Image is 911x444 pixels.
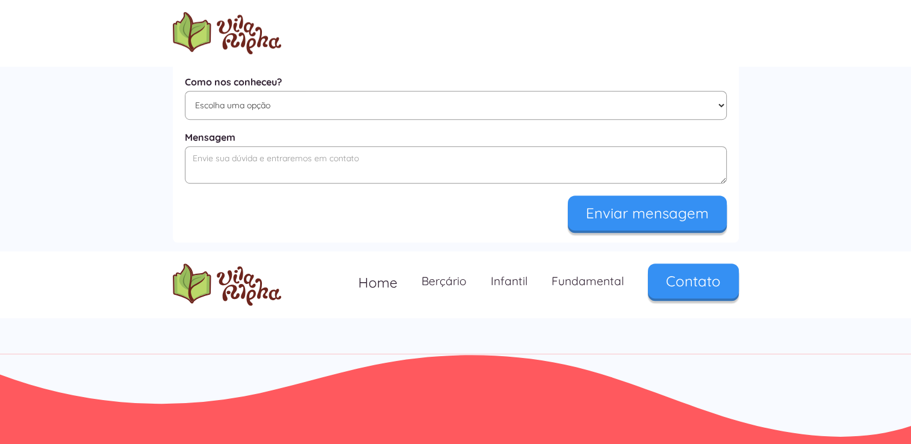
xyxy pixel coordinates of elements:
[173,12,281,54] img: logo Escola Vila Alpha
[185,132,727,143] label: Mensagem
[539,264,636,299] a: Fundamental
[648,264,739,298] a: Contato
[346,264,409,301] a: Home
[173,12,281,54] a: home
[173,264,281,306] a: home
[409,264,479,299] a: Berçário
[185,76,727,88] label: Como nos conheceu?
[358,274,397,291] span: Home
[173,264,281,306] img: logo Escola Vila Alpha
[479,264,539,299] a: Infantil
[568,196,727,230] input: Enviar mensagem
